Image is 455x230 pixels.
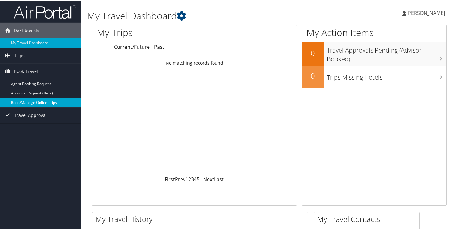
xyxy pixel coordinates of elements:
span: … [199,175,203,182]
a: 0Travel Approvals Pending (Advisor Booked) [302,41,446,65]
span: [PERSON_NAME] [406,9,445,16]
h2: 0 [302,70,324,80]
span: Dashboards [14,22,39,38]
h3: Trips Missing Hotels [327,69,446,81]
h2: My Travel History [96,213,308,224]
a: Prev [175,175,185,182]
a: Current/Future [114,43,150,50]
h1: My Action Items [302,25,446,39]
a: 5 [197,175,199,182]
a: Past [154,43,164,50]
span: Book Travel [14,63,38,79]
h2: My Travel Contacts [317,213,419,224]
a: [PERSON_NAME] [402,3,451,22]
a: 4 [194,175,197,182]
span: Travel Approval [14,107,47,122]
span: Trips [14,47,25,63]
a: Next [203,175,214,182]
h3: Travel Approvals Pending (Advisor Booked) [327,42,446,63]
h1: My Travel Dashboard [87,9,330,22]
a: 2 [188,175,191,182]
h1: My Trips [97,25,207,39]
img: airportal-logo.png [14,4,76,19]
a: First [165,175,175,182]
a: 1 [185,175,188,182]
a: Last [214,175,224,182]
h2: 0 [302,47,324,58]
a: 3 [191,175,194,182]
td: No matching records found [92,57,297,68]
a: 0Trips Missing Hotels [302,65,446,87]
